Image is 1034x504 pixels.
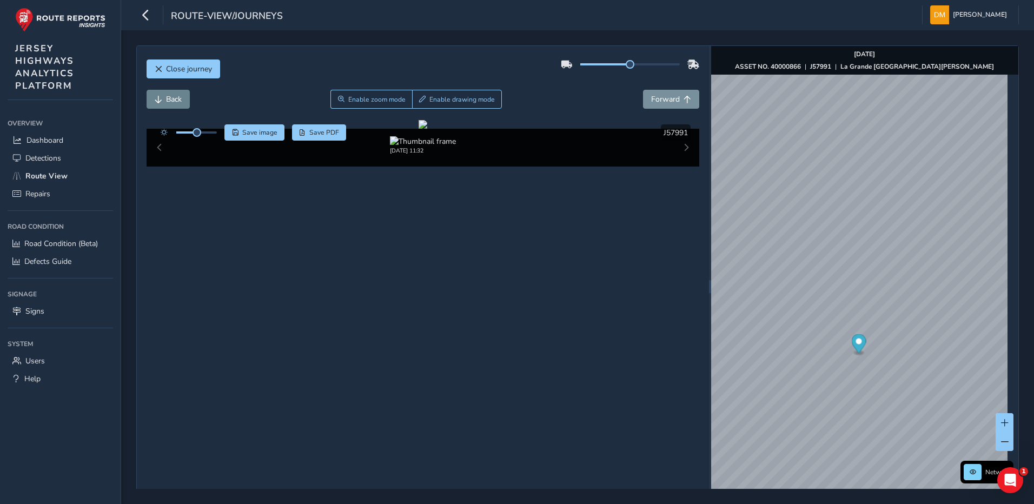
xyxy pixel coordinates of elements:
[8,370,113,388] a: Help
[390,147,456,155] div: [DATE] 11:32
[24,238,98,249] span: Road Condition (Beta)
[25,171,68,181] span: Route View
[348,95,406,104] span: Enable zoom mode
[8,336,113,352] div: System
[24,256,71,267] span: Defects Guide
[1019,467,1028,476] span: 1
[664,128,688,138] span: J57991
[8,167,113,185] a: Route View
[8,131,113,149] a: Dashboard
[26,135,63,145] span: Dashboard
[997,467,1023,493] iframe: Intercom live chat
[309,128,339,137] span: Save PDF
[15,8,105,32] img: rr logo
[242,128,277,137] span: Save image
[810,62,831,71] strong: J57991
[171,9,283,24] span: route-view/journeys
[25,189,50,199] span: Repairs
[840,62,994,71] strong: La Grande [GEOGRAPHIC_DATA][PERSON_NAME]
[25,153,61,163] span: Detections
[8,253,113,270] a: Defects Guide
[735,62,994,71] div: | |
[8,149,113,167] a: Detections
[851,334,866,356] div: Map marker
[8,302,113,320] a: Signs
[953,5,1007,24] span: [PERSON_NAME]
[429,95,495,104] span: Enable drawing mode
[166,94,182,104] span: Back
[8,235,113,253] a: Road Condition (Beta)
[390,136,456,147] img: Thumbnail frame
[735,62,801,71] strong: ASSET NO. 40000866
[412,90,502,109] button: Draw
[643,90,699,109] button: Forward
[651,94,680,104] span: Forward
[224,124,284,141] button: Save
[8,352,113,370] a: Users
[8,185,113,203] a: Repairs
[854,50,875,58] strong: [DATE]
[25,356,45,366] span: Users
[930,5,949,24] img: diamond-layout
[8,286,113,302] div: Signage
[15,42,74,92] span: JERSEY HIGHWAYS ANALYTICS PLATFORM
[166,64,212,74] span: Close journey
[8,218,113,235] div: Road Condition
[330,90,412,109] button: Zoom
[24,374,41,384] span: Help
[292,124,347,141] button: PDF
[147,90,190,109] button: Back
[25,306,44,316] span: Signs
[930,5,1011,24] button: [PERSON_NAME]
[985,468,1010,476] span: Network
[147,59,220,78] button: Close journey
[8,115,113,131] div: Overview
